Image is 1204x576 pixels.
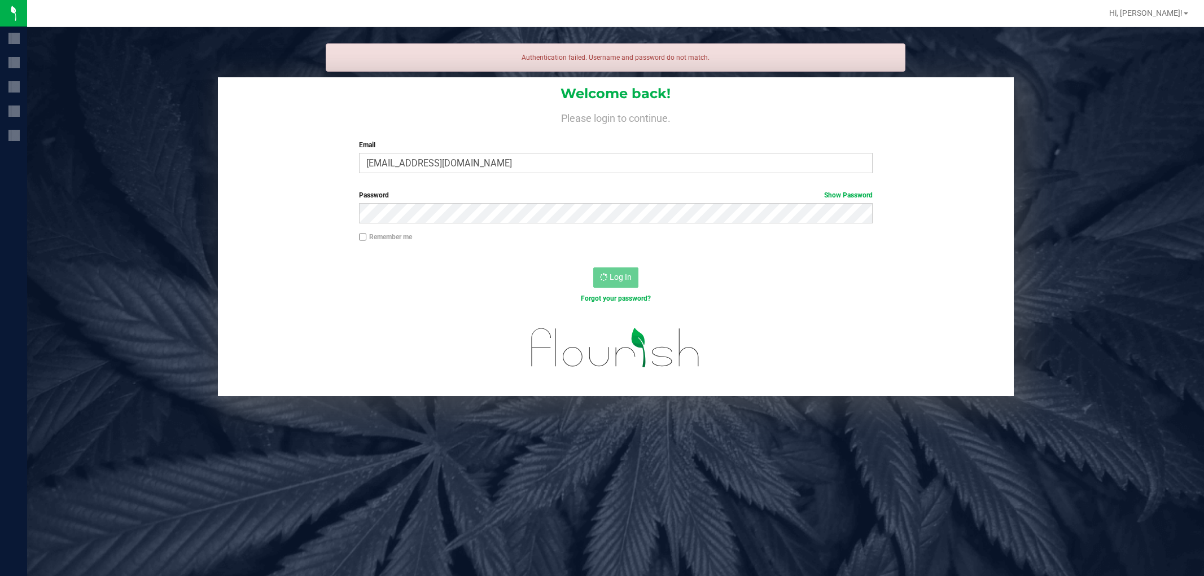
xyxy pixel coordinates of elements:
[218,111,1014,124] h4: Please login to continue.
[824,191,873,199] a: Show Password
[359,191,389,199] span: Password
[218,86,1014,101] h1: Welcome back!
[326,43,906,72] div: Authentication failed. Username and password do not match.
[610,272,632,282] span: Log In
[516,316,715,380] img: flourish_logo.svg
[593,267,638,288] button: Log In
[359,140,873,150] label: Email
[581,294,651,302] a: Forgot your password?
[1109,8,1183,17] span: Hi, [PERSON_NAME]!
[359,233,367,241] input: Remember me
[359,232,412,242] label: Remember me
